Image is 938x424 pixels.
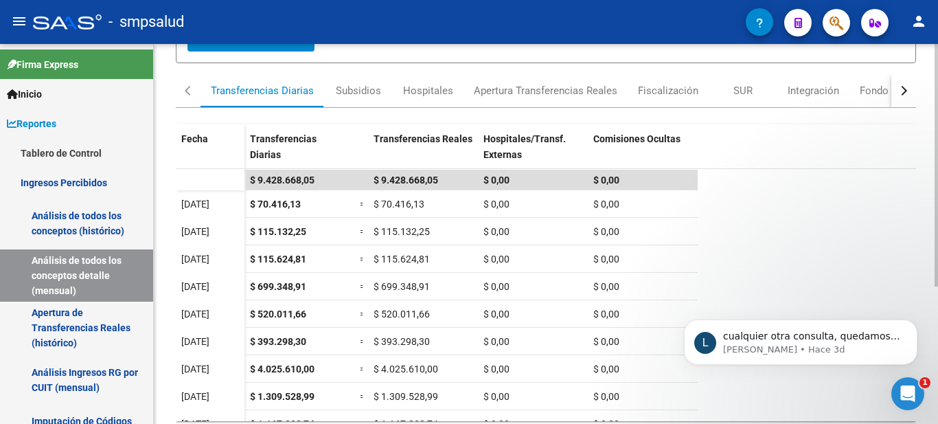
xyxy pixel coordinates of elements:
[181,226,209,237] span: [DATE]
[250,254,306,265] span: $ 115.624,81
[176,124,244,182] datatable-header-cell: Fecha
[588,124,698,182] datatable-header-cell: Comisiones Ocultas
[244,124,354,182] datatable-header-cell: Transferencias Diarias
[360,226,365,237] span: =
[360,281,365,292] span: =
[7,57,78,72] span: Firma Express
[483,133,566,160] span: Hospitales/Transf. Externas
[360,254,365,265] span: =
[593,281,619,292] span: $ 0,00
[593,199,619,210] span: $ 0,00
[181,364,209,375] span: [DATE]
[483,254,510,265] span: $ 0,00
[483,281,510,292] span: $ 0,00
[733,83,753,98] div: SUR
[181,391,209,402] span: [DATE]
[374,133,472,144] span: Transferencias Reales
[483,391,510,402] span: $ 0,00
[181,254,209,265] span: [DATE]
[483,226,510,237] span: $ 0,00
[483,364,510,375] span: $ 0,00
[593,175,619,186] span: $ 0,00
[374,309,430,320] span: $ 520.011,66
[474,83,617,98] div: Apertura Transferencias Reales
[374,364,438,375] span: $ 4.025.610,00
[250,199,301,210] span: $ 70.416,13
[593,391,619,402] span: $ 0,00
[181,336,209,347] span: [DATE]
[593,309,619,320] span: $ 0,00
[919,377,930,388] span: 1
[360,336,365,347] span: =
[211,83,314,98] div: Transferencias Diarias
[483,199,510,210] span: $ 0,00
[11,13,27,30] mat-icon: menu
[368,124,478,182] datatable-header-cell: Transferencias Reales
[478,124,588,182] datatable-header-cell: Hospitales/Transf. Externas
[360,309,365,320] span: =
[483,175,510,186] span: $ 0,00
[374,336,430,347] span: $ 393.298,30
[593,254,619,265] span: $ 0,00
[374,391,438,402] span: $ 1.309.528,99
[374,254,430,265] span: $ 115.624,81
[250,175,314,186] span: $ 9.428.668,05
[593,336,619,347] span: $ 0,00
[593,133,680,144] span: Comisiones Ocultas
[181,281,209,292] span: [DATE]
[250,281,306,292] span: $ 699.348,91
[250,391,314,402] span: $ 1.309.528,99
[250,309,306,320] span: $ 520.011,66
[374,175,438,186] span: $ 9.428.668,05
[663,291,938,387] iframe: Intercom notifications mensaje
[181,309,209,320] span: [DATE]
[7,116,56,131] span: Reportes
[374,199,424,210] span: $ 70.416,13
[181,199,209,210] span: [DATE]
[360,364,365,375] span: =
[788,83,839,98] div: Integración
[483,309,510,320] span: $ 0,00
[181,133,208,144] span: Fecha
[250,364,314,375] span: $ 4.025.610,00
[483,336,510,347] span: $ 0,00
[336,83,381,98] div: Subsidios
[638,83,698,98] div: Fiscalización
[911,13,927,30] mat-icon: person
[108,7,184,37] span: - smpsalud
[593,226,619,237] span: $ 0,00
[250,336,306,347] span: $ 393.298,30
[403,83,453,98] div: Hospitales
[374,226,430,237] span: $ 115.132,25
[250,133,317,160] span: Transferencias Diarias
[200,32,302,44] span: Buscar Período
[250,226,306,237] span: $ 115.132,25
[7,87,42,102] span: Inicio
[360,199,365,210] span: =
[374,281,430,292] span: $ 699.348,91
[593,364,619,375] span: $ 0,00
[360,391,365,402] span: =
[891,377,924,410] iframe: Intercom live chat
